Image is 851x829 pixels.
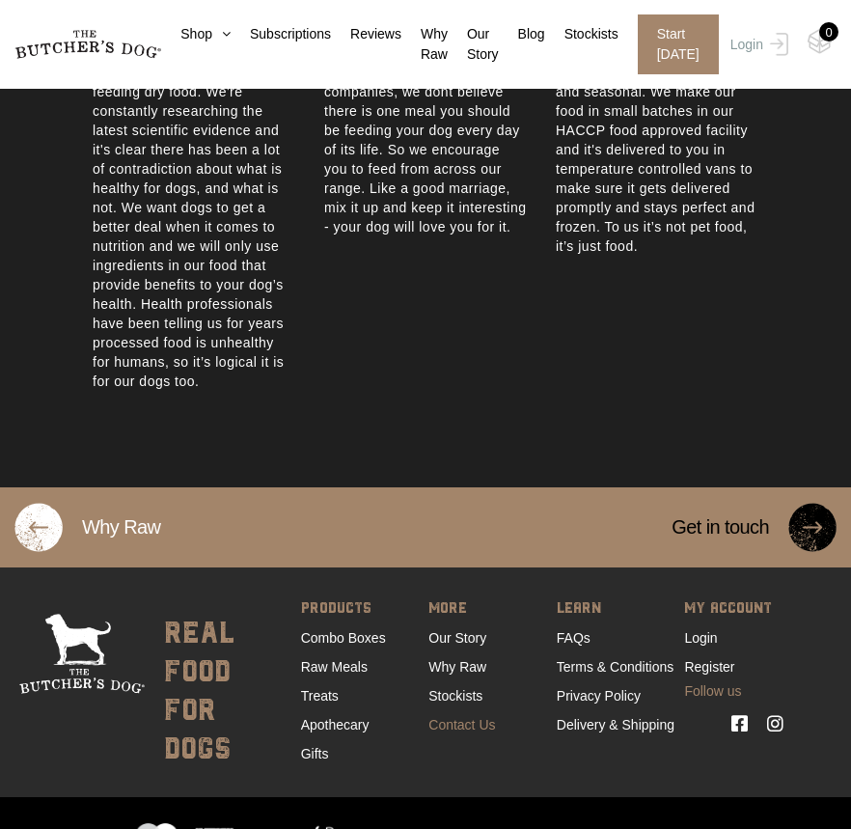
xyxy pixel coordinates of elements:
a: Privacy Policy [557,688,641,704]
a: Combo Boxes [301,630,386,646]
a: Our Story [428,630,486,646]
span: MORE [428,596,547,623]
a: Register [684,659,734,675]
strong: Follow us [684,681,803,702]
a: Login [726,14,788,74]
img: TBD_Cart-Empty.png [808,29,832,54]
span: LEARN [557,596,675,623]
a: Blog [499,24,545,44]
a: Gifts [301,746,329,761]
a: Login [684,630,717,646]
span: Start [DATE] [638,14,719,74]
a: Contact Us [428,717,495,732]
span: PRODUCTS [301,596,420,623]
a: Start [DATE] [618,14,726,74]
a: Why Raw [401,24,448,65]
a: Apothecary [301,717,370,732]
a: Our Story [448,24,499,65]
img: TBD_Button_Gold_new-white.png [14,503,63,552]
a: Stockists [428,688,482,704]
img: TBD_Button_Black_100-new-black.png [788,503,837,552]
a: FAQs [557,630,590,646]
a: Delivery & Shipping [557,717,674,732]
a: Shop [161,24,231,44]
a: Stockists [545,24,618,44]
a: Treats [301,688,339,704]
a: Subscriptions [231,24,331,44]
a: Raw Meals [301,659,368,675]
h5: Get in touch [652,487,788,567]
span: MY ACCOUNT [684,596,803,623]
div: real food for dogs [154,614,251,768]
a: Why Raw [428,659,486,675]
h5: Why Raw [63,487,179,567]
a: Terms & Conditions [557,659,673,675]
a: Reviews [331,24,401,44]
div: 0 [819,22,838,41]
